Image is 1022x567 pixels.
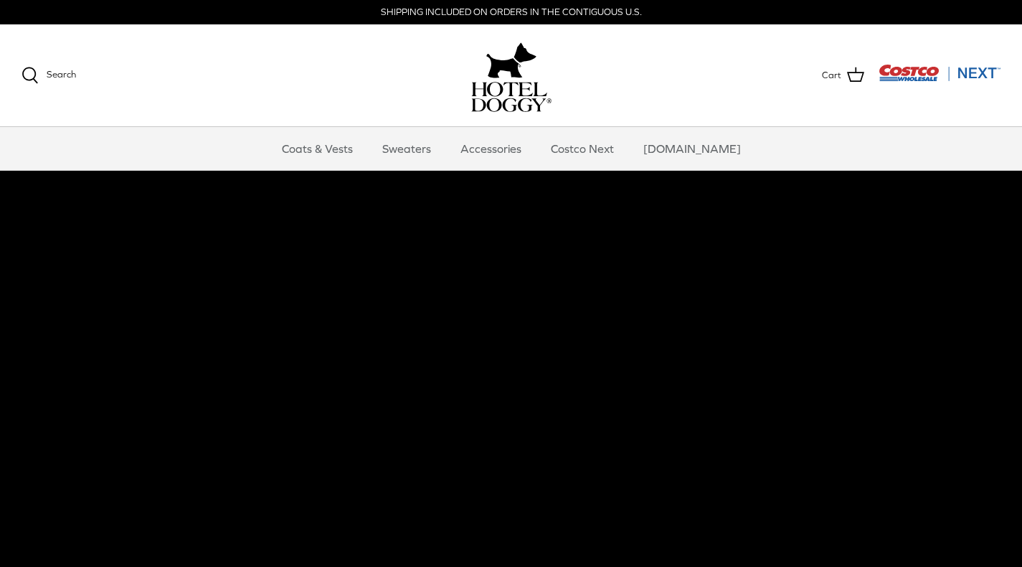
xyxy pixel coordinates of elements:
a: Visit Costco Next [879,73,1000,84]
a: hoteldoggy.com hoteldoggycom [471,39,552,112]
a: Accessories [448,127,534,170]
img: hoteldoggy.com [486,39,536,82]
span: Cart [822,68,841,83]
a: Search [22,67,76,84]
span: Search [47,69,76,80]
a: [DOMAIN_NAME] [630,127,754,170]
a: Costco Next [538,127,627,170]
img: hoteldoggycom [471,82,552,112]
a: Coats & Vests [269,127,366,170]
a: Cart [822,66,864,85]
a: Sweaters [369,127,444,170]
img: Costco Next [879,64,1000,82]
